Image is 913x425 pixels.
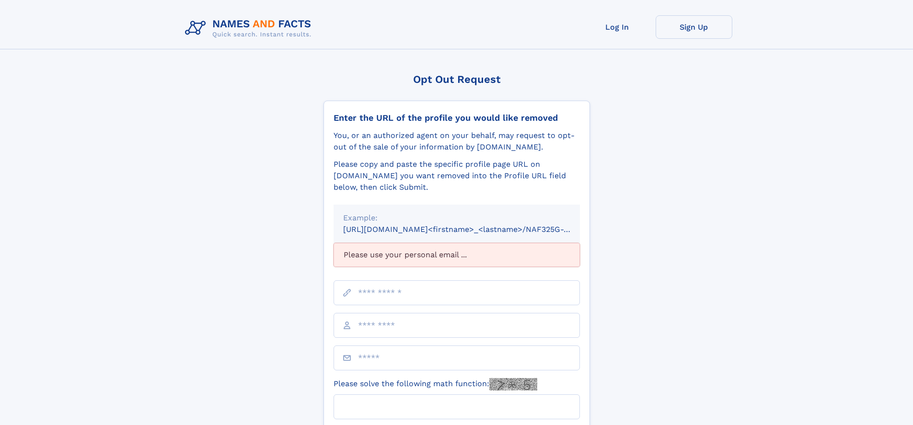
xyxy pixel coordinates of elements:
div: Opt Out Request [324,73,590,85]
div: Enter the URL of the profile you would like removed [334,113,580,123]
a: Sign Up [656,15,732,39]
label: Please solve the following math function: [334,378,537,391]
div: Please use your personal email ... [334,243,580,267]
img: Logo Names and Facts [181,15,319,41]
div: Please copy and paste the specific profile page URL on [DOMAIN_NAME] you want removed into the Pr... [334,159,580,193]
div: You, or an authorized agent on your behalf, may request to opt-out of the sale of your informatio... [334,130,580,153]
small: [URL][DOMAIN_NAME]<firstname>_<lastname>/NAF325G-xxxxxxxx [343,225,598,234]
a: Log In [579,15,656,39]
div: Example: [343,212,570,224]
